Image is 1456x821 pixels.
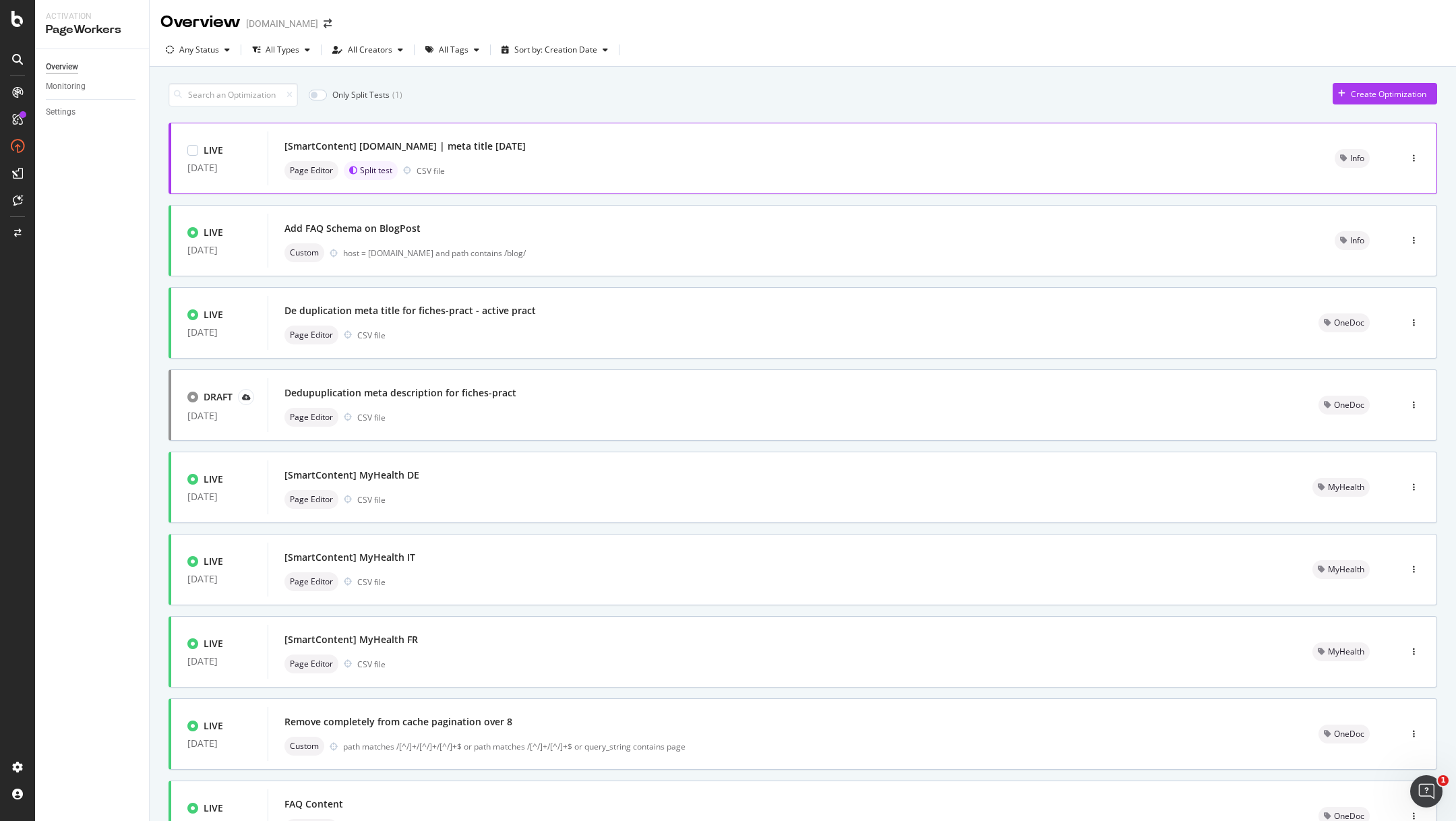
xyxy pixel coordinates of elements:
[1351,88,1426,100] div: Create Optimization
[284,715,512,729] div: Remove completely from cache pagination over 8
[284,490,338,509] div: neutral label
[1438,775,1449,786] span: 1
[514,46,597,54] div: Sort by: Creation Date
[290,331,333,339] span: Page Editor
[1312,560,1370,579] div: neutral label
[284,161,338,180] div: neutral label
[284,408,338,427] div: neutral label
[496,39,613,61] button: Sort by: Creation Date
[284,140,526,153] div: [SmartContent] [DOMAIN_NAME] | meta title [DATE]
[46,80,140,94] a: Monitoring
[204,801,223,815] div: LIVE
[204,473,223,486] div: LIVE
[1318,725,1370,743] div: neutral label
[420,39,485,61] button: All Tags
[357,494,386,506] div: CSV file
[1318,313,1370,332] div: neutral label
[290,742,319,750] span: Custom
[187,656,251,667] div: [DATE]
[1312,478,1370,497] div: neutral label
[204,637,223,650] div: LIVE
[343,741,1286,752] div: path matches /[^/]+/[^/]+/[^/]+$ or path matches /[^/]+/[^/]+$ or query_string contains page
[417,165,445,177] div: CSV file
[1410,775,1443,808] iframe: Intercom live chat
[46,22,138,38] div: PageWorkers
[357,576,386,588] div: CSV file
[187,410,251,421] div: [DATE]
[204,390,233,404] div: DRAFT
[160,11,241,34] div: Overview
[187,162,251,173] div: [DATE]
[284,243,324,262] div: neutral label
[284,655,338,673] div: neutral label
[187,327,251,338] div: [DATE]
[290,660,333,668] span: Page Editor
[169,83,298,107] input: Search an Optimization
[46,105,140,119] a: Settings
[1350,237,1364,245] span: Info
[290,495,333,504] span: Page Editor
[1333,83,1437,104] button: Create Optimization
[1328,566,1364,574] span: MyHealth
[284,633,418,646] div: [SmartContent] MyHealth FR
[1334,812,1364,820] span: OneDoc
[332,89,390,100] div: Only Split Tests
[357,412,386,423] div: CSV file
[284,737,324,756] div: neutral label
[439,46,468,54] div: All Tags
[284,304,536,317] div: De duplication meta title for fiches-pract - active pract
[290,578,333,586] span: Page Editor
[179,46,219,54] div: Any Status
[1318,396,1370,415] div: neutral label
[187,738,251,749] div: [DATE]
[187,574,251,584] div: [DATE]
[1335,231,1370,250] div: neutral label
[327,39,408,61] button: All Creators
[1334,730,1364,738] span: OneDoc
[284,551,415,564] div: [SmartContent] MyHealth IT
[290,413,333,421] span: Page Editor
[187,491,251,502] div: [DATE]
[46,80,86,94] div: Monitoring
[343,247,1302,259] div: host = [DOMAIN_NAME] and path contains /blog/
[246,17,318,30] div: [DOMAIN_NAME]
[204,144,223,157] div: LIVE
[46,105,75,119] div: Settings
[360,166,392,175] span: Split test
[247,39,315,61] button: All Types
[1350,154,1364,162] span: Info
[1334,401,1364,409] span: OneDoc
[284,326,338,344] div: neutral label
[284,222,421,235] div: Add FAQ Schema on BlogPost
[324,19,332,28] div: arrow-right-arrow-left
[290,166,333,175] span: Page Editor
[1328,648,1364,656] span: MyHealth
[266,46,299,54] div: All Types
[284,468,419,482] div: [SmartContent] MyHealth DE
[204,719,223,733] div: LIVE
[204,226,223,239] div: LIVE
[284,797,343,811] div: FAQ Content
[46,60,78,74] div: Overview
[392,89,402,100] div: ( 1 )
[344,161,398,180] div: brand label
[290,249,319,257] span: Custom
[1312,642,1370,661] div: neutral label
[204,308,223,322] div: LIVE
[1334,319,1364,327] span: OneDoc
[357,330,386,341] div: CSV file
[284,386,516,400] div: Dedupuplication meta description for fiches-pract
[1328,483,1364,491] span: MyHealth
[348,46,392,54] div: All Creators
[160,39,235,61] button: Any Status
[46,11,138,22] div: Activation
[1335,149,1370,168] div: neutral label
[284,572,338,591] div: neutral label
[187,245,251,255] div: [DATE]
[357,659,386,670] div: CSV file
[204,555,223,568] div: LIVE
[46,60,140,74] a: Overview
